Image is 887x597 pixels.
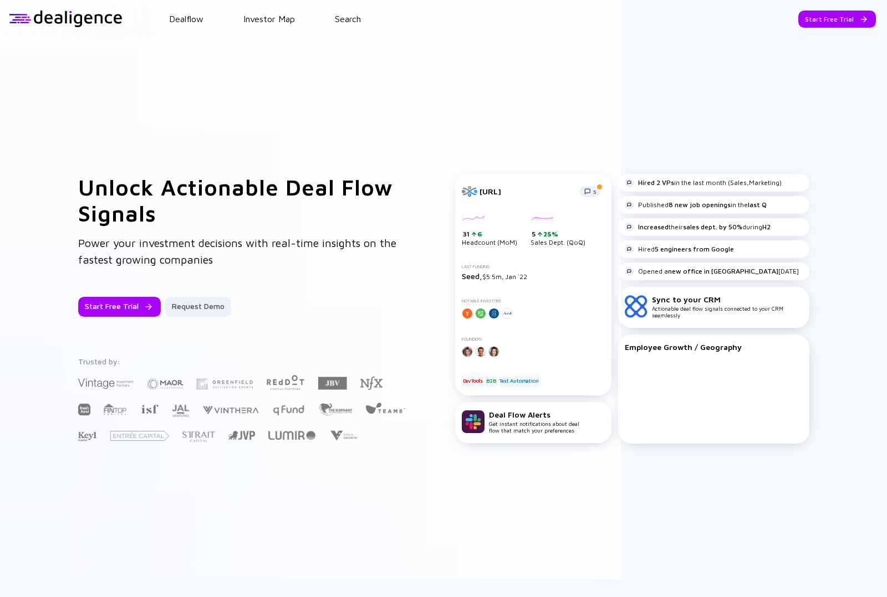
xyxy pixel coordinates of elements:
img: The Elephant [318,403,352,416]
div: Get instant notifications about deal flow that match your preferences [489,410,579,434]
div: Deal Flow Alerts [489,410,579,419]
div: Published in the [625,200,767,209]
strong: H2 [762,223,771,231]
div: Test Automation [498,375,539,386]
div: $5.5m, Jan `22 [462,271,605,281]
div: Hired [625,245,734,254]
span: Power your investment decisions with real-time insights on the fastest growing companies [78,236,396,266]
img: Viola Growth [329,430,358,441]
div: Employee Growth / Geography [625,342,803,352]
img: Jerusalem Venture Partners [228,431,255,440]
div: Sync to your CRM [652,295,803,304]
div: their during [625,223,771,231]
img: Greenfield Partners [197,379,253,389]
div: Last Funding [462,264,605,269]
strong: Hired 2 VPs [638,178,674,187]
strong: last Q [748,200,767,209]
div: in the last month (Sales,Marketing) [625,178,782,187]
img: Red Dot Capital Partners [266,373,305,391]
strong: sales dept. by 50% [683,223,742,231]
button: Request Demo [165,297,231,317]
img: Strait Capital [182,431,215,442]
div: [URL] [480,187,573,196]
div: B2B [485,375,497,386]
div: Founders [462,337,605,342]
a: Dealflow [169,14,203,24]
h1: Unlock Actionable Deal Flow Signals [78,174,411,226]
div: Sales Dept. (QoQ) [531,215,585,247]
div: Headcount (MoM) [462,215,517,247]
strong: new office in [GEOGRAPHIC_DATA] [668,267,778,275]
img: JAL Ventures [172,405,189,417]
img: Q Fund [272,403,305,416]
div: Opened a [DATE] [625,267,799,276]
img: Vintage Investment Partners [78,377,134,390]
a: Investor Map [243,14,295,24]
div: DevTools [462,375,484,386]
img: Lumir Ventures [268,431,315,440]
strong: Increased [638,223,669,231]
div: 31 [463,230,517,239]
div: 6 [476,230,482,238]
div: Trusted by: [78,357,407,366]
img: NFX [360,377,383,390]
div: 5 [532,230,585,239]
img: Entrée Capital [110,431,169,441]
span: Seed, [462,271,482,281]
strong: 5 engineers from Google [655,245,734,253]
img: FINTOP Capital [104,403,127,415]
img: Team8 [365,402,405,414]
a: Search [335,14,361,24]
img: JBV Capital [318,376,347,390]
div: Actionable deal flow signals connected to your CRM seamlessly [652,295,803,318]
div: 25% [542,230,558,238]
img: Key1 Capital [78,431,97,442]
img: Israel Secondary Fund [140,404,159,414]
strong: 8 new job openings [669,200,731,209]
button: Start Free Trial [78,297,161,317]
div: Notable Investors [462,298,605,303]
button: Start Free Trial [798,11,876,28]
img: Maor Investments [147,375,183,393]
img: Vinthera [202,405,259,415]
